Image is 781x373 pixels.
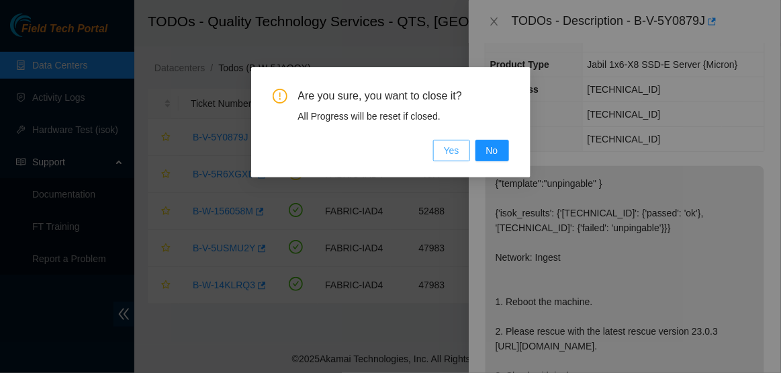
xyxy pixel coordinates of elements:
[433,140,470,161] button: Yes
[475,140,509,161] button: No
[298,109,509,124] div: All Progress will be reset if closed.
[486,143,498,158] span: No
[444,143,459,158] span: Yes
[273,89,287,103] span: exclamation-circle
[298,89,509,103] span: Are you sure, you want to close it?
